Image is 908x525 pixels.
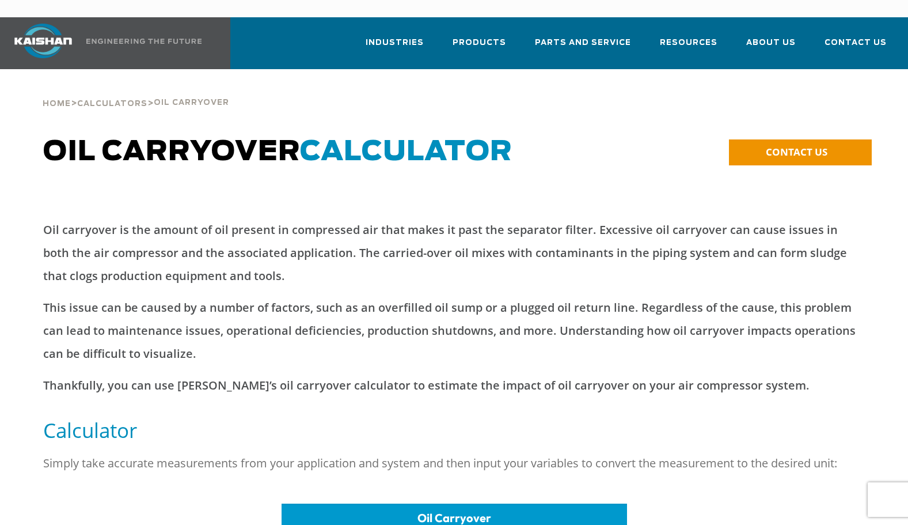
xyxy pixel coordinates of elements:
[43,296,865,365] p: This issue can be caused by a number of factors, such as an overfilled oil sump or a plugged oil ...
[746,28,796,67] a: About Us
[154,99,229,107] span: Oil Carryover
[417,511,491,525] span: Oil Carryover
[453,28,506,67] a: Products
[825,28,887,67] a: Contact Us
[43,452,865,475] p: Simply take accurate measurements from your application and system and then input your variables ...
[43,138,512,166] span: Oil Carryover
[535,36,631,50] span: Parts and Service
[366,28,424,67] a: Industries
[366,36,424,50] span: Industries
[86,39,202,44] img: Engineering the future
[77,98,147,108] a: Calculators
[77,100,147,108] span: Calculators
[43,218,865,288] p: Oil carryover is the amount of oil present in compressed air that makes it past the separator fil...
[825,36,887,50] span: Contact Us
[43,100,71,108] span: Home
[300,138,512,166] span: CALCULATOR
[729,139,872,165] a: CONTACT US
[43,374,865,397] p: Thankfully, you can use [PERSON_NAME]’s oil carryover calculator to estimate the impact of oil ca...
[766,145,827,158] span: CONTACT US
[453,36,506,50] span: Products
[660,28,717,67] a: Resources
[43,417,865,443] h5: Calculator
[43,69,229,113] div: > >
[43,98,71,108] a: Home
[660,36,717,50] span: Resources
[746,36,796,50] span: About Us
[535,28,631,67] a: Parts and Service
